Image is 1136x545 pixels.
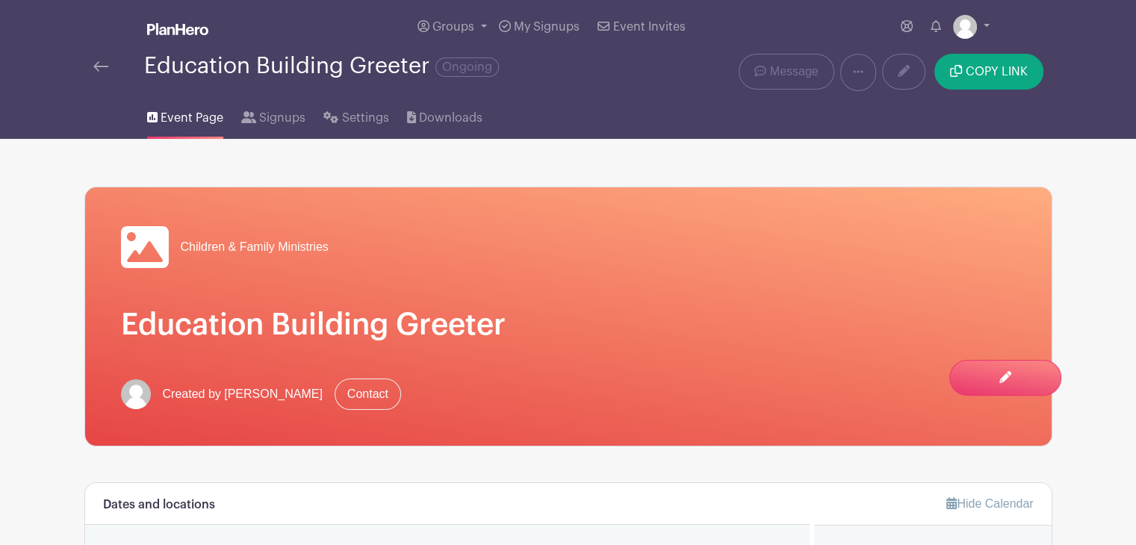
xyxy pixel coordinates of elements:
span: Settings [342,109,389,127]
a: Downloads [407,91,482,139]
span: My Signups [514,21,580,33]
span: Event Invites [613,21,686,33]
span: Children & Family Ministries [181,238,329,256]
span: Message [770,63,819,81]
span: Groups [432,21,474,33]
button: COPY LINK [934,54,1043,90]
a: Event Page [147,91,223,139]
img: default-ce2991bfa6775e67f084385cd625a349d9dcbb7a52a09fb2fda1e96e2d18dcdb.png [953,15,977,39]
a: Contact [335,379,401,410]
img: default-ce2991bfa6775e67f084385cd625a349d9dcbb7a52a09fb2fda1e96e2d18dcdb.png [121,379,151,409]
span: COPY LINK [966,66,1028,78]
img: back-arrow-29a5d9b10d5bd6ae65dc969a981735edf675c4d7a1fe02e03b50dbd4ba3cdb55.svg [93,61,108,72]
a: Hide Calendar [946,497,1033,510]
span: Created by [PERSON_NAME] [163,385,323,403]
a: Signups [241,91,305,139]
a: Message [739,54,834,90]
img: logo_white-6c42ec7e38ccf1d336a20a19083b03d10ae64f83f12c07503d8b9e83406b4c7d.svg [147,23,208,35]
a: Settings [323,91,388,139]
span: Downloads [419,109,482,127]
span: Ongoing [435,57,499,77]
span: Signups [259,109,305,127]
div: Education Building Greeter [144,54,499,78]
h6: Dates and locations [103,498,215,512]
h1: Education Building Greeter [121,307,1016,343]
span: Event Page [161,109,223,127]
